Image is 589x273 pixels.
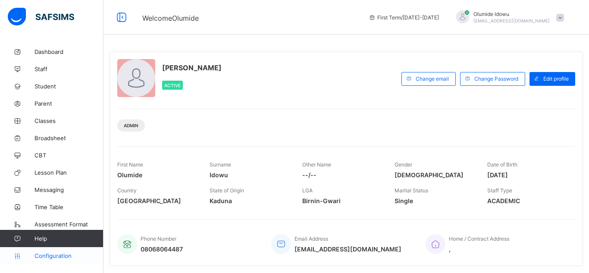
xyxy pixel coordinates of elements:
span: [EMAIL_ADDRESS][DOMAIN_NAME] [473,18,550,23]
span: Marital Status [395,187,428,194]
span: Gender [395,161,412,168]
span: Dashboard [34,48,103,55]
span: First Name [117,161,143,168]
span: Change email [416,75,449,82]
span: Idowu [210,171,289,179]
span: State of Origin [210,187,244,194]
span: 08068064487 [141,245,183,253]
span: Surname [210,161,231,168]
span: [GEOGRAPHIC_DATA] [117,197,197,204]
span: ACADEMIC [487,197,567,204]
span: Olumide [117,171,197,179]
span: Admin [124,123,138,128]
span: Messaging [34,186,103,193]
span: Configuration [34,252,103,259]
span: Welcome Olumide [142,14,199,22]
span: Time Table [34,204,103,210]
span: session/term information [369,14,439,21]
span: Staff Type [487,187,512,194]
span: [PERSON_NAME] [162,63,222,72]
span: Assessment Format [34,221,103,228]
span: Phone Number [141,235,176,242]
span: Olumide Idowu [473,11,550,17]
span: [DATE] [487,171,567,179]
span: Broadsheet [34,135,103,141]
span: Staff [34,66,103,72]
span: Birnin-Gwari [302,197,382,204]
span: Student [34,83,103,90]
span: Classes [34,117,103,124]
span: CBT [34,152,103,159]
span: Help [34,235,103,242]
span: [DEMOGRAPHIC_DATA] [395,171,474,179]
span: --/-- [302,171,382,179]
span: Parent [34,100,103,107]
span: Date of Birth [487,161,517,168]
span: Single [395,197,474,204]
span: Lesson Plan [34,169,103,176]
span: , [449,245,509,253]
span: Other Name [302,161,331,168]
span: Change Password [474,75,518,82]
span: LGA [302,187,313,194]
span: [EMAIL_ADDRESS][DOMAIN_NAME] [294,245,401,253]
span: Kaduna [210,197,289,204]
span: Edit profile [543,75,569,82]
span: Home / Contract Address [449,235,509,242]
span: Country [117,187,137,194]
span: Email Address [294,235,328,242]
div: OlumideIdowu [448,10,568,25]
img: safsims [8,8,74,26]
span: Active [164,83,181,88]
